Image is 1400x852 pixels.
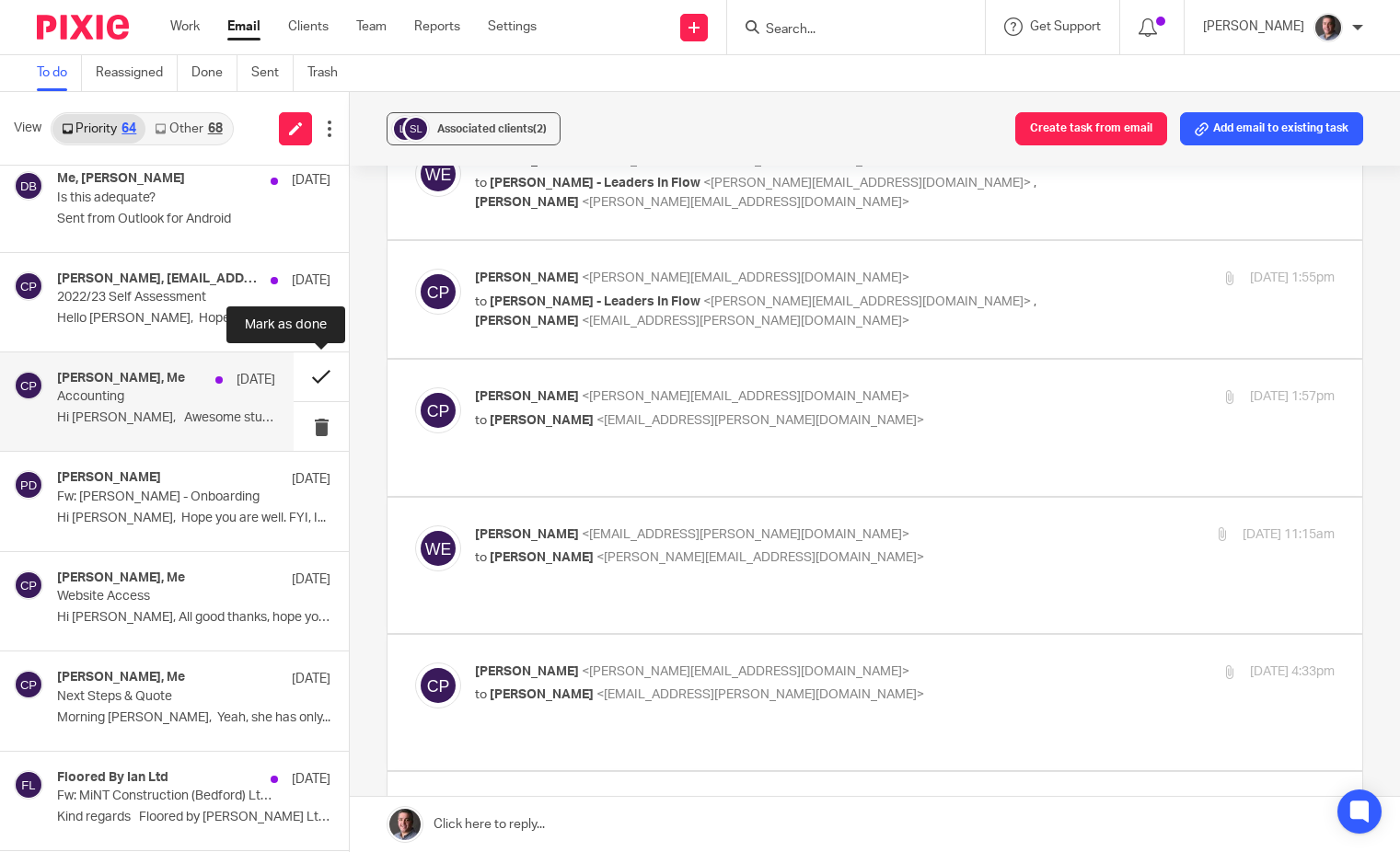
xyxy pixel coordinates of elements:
span: [PERSON_NAME] [475,390,579,403]
button: Associated clients(2) [387,112,561,145]
p: [DATE] [292,470,330,489]
p: [DATE] [292,570,330,589]
span: [PERSON_NAME] [490,551,594,564]
p: 2022/23 Self Assessment [57,290,276,305]
span: to [475,177,487,190]
p: [DATE] [292,271,330,290]
img: svg%3E [415,662,461,708]
p: Is this adequate? [57,190,276,206]
span: <[PERSON_NAME][EMAIL_ADDRESS][DOMAIN_NAME]> [582,271,909,284]
img: svg%3E [14,171,43,201]
img: Pixie [37,15,129,40]
h4: [PERSON_NAME], Me [57,670,185,685]
a: Reports [414,17,460,36]
p: Hi [PERSON_NAME], Awesome stuff, thank you! ... [57,410,275,426]
a: Team [356,17,387,36]
span: <[PERSON_NAME][EMAIL_ADDRESS][DOMAIN_NAME]> [582,665,909,678]
p: Fw: MiNT Construction (Bedford) Ltd Subcontractor Monthly Statement [57,789,276,804]
span: <[PERSON_NAME][EMAIL_ADDRESS][DOMAIN_NAME]> [596,551,924,564]
a: Settings [488,17,537,36]
p: [DATE] 1:57pm [1250,387,1335,407]
p: Hi [PERSON_NAME], Hope you are well. FYI, I... [57,511,330,526]
p: [DATE] 11:15am [1243,525,1335,545]
span: to [475,414,487,427]
p: Sent from Outlook for Android [57,212,330,227]
p: Fw: [PERSON_NAME] - Onboarding [57,489,276,505]
a: Work [170,17,200,36]
p: Kind regards Floored by [PERSON_NAME] Ltd 01480... [57,810,330,825]
a: Clients [288,17,329,36]
h4: Floored By Ian Ltd [57,770,168,786]
span: <[EMAIL_ADDRESS][PERSON_NAME][DOMAIN_NAME]> [582,315,909,328]
img: svg%3E [415,269,461,315]
img: svg%3E [391,115,419,143]
img: svg%3E [415,387,461,433]
span: [PERSON_NAME] [475,315,579,328]
p: Morning [PERSON_NAME], Yeah, she has only... [57,710,330,726]
span: <[PERSON_NAME][EMAIL_ADDRESS][DOMAIN_NAME]> [582,390,909,403]
span: (2) [533,123,547,134]
span: , [1034,295,1036,308]
img: svg%3E [14,371,43,400]
p: Hi [PERSON_NAME], All good thanks, hope you are too... [57,610,330,626]
span: [PERSON_NAME] - Leaders In Flow [490,177,700,190]
img: svg%3E [14,570,43,600]
span: Associated clients [437,123,547,134]
p: Accounting [57,389,232,405]
span: <[PERSON_NAME][EMAIL_ADDRESS][DOMAIN_NAME]> [703,177,1031,190]
a: To do [37,55,82,91]
span: , [1034,177,1036,190]
button: Create task from email [1015,112,1167,145]
p: [DATE] [237,371,275,389]
span: [PERSON_NAME] [475,665,579,678]
span: to [475,551,487,564]
input: Search [764,22,930,39]
img: svg%3E [14,670,43,699]
h4: Me, [PERSON_NAME] [57,171,185,187]
p: [DATE] 1:55pm [1250,269,1335,288]
a: Other68 [145,114,231,144]
h4: [PERSON_NAME], [EMAIL_ADDRESS][DOMAIN_NAME], Me [57,271,261,287]
a: Sent [251,55,294,91]
span: [PERSON_NAME] [475,528,579,541]
span: Get Support [1030,20,1101,33]
button: Add email to existing task [1180,112,1363,145]
span: <[EMAIL_ADDRESS][PERSON_NAME][DOMAIN_NAME]> [582,528,909,541]
span: <[PERSON_NAME][EMAIL_ADDRESS][DOMAIN_NAME]> [703,295,1031,308]
img: svg%3E [415,151,461,197]
span: [PERSON_NAME] [490,688,594,701]
p: [PERSON_NAME] [1203,17,1304,36]
span: <[EMAIL_ADDRESS][PERSON_NAME][DOMAIN_NAME]> [582,154,909,167]
p: Next Steps & Quote [57,689,276,705]
span: [PERSON_NAME] - Leaders In Flow [490,295,700,308]
img: svg%3E [415,525,461,571]
span: [PERSON_NAME] [475,271,579,284]
img: svg%3E [14,770,43,800]
h4: [PERSON_NAME] [57,470,161,486]
h4: [PERSON_NAME], Me [57,570,185,586]
span: View [14,119,41,138]
img: svg%3E [14,271,43,301]
a: Reassigned [96,55,178,91]
span: to [475,688,487,701]
span: <[PERSON_NAME][EMAIL_ADDRESS][DOMAIN_NAME]> [582,196,909,209]
p: [DATE] [292,670,330,688]
span: [PERSON_NAME] [490,414,594,427]
span: [PERSON_NAME] [475,154,579,167]
span: <[EMAIL_ADDRESS][PERSON_NAME][DOMAIN_NAME]> [596,688,924,701]
p: Hello [PERSON_NAME], Hope you ate well. Can... [57,311,330,327]
a: Done [191,55,237,91]
p: [DATE] [292,171,330,190]
img: svg%3E [14,470,43,500]
img: svg%3E [402,115,430,143]
p: Website Access [57,589,276,604]
span: to [475,295,487,308]
div: 64 [121,122,136,135]
a: Email [227,17,260,36]
h4: [PERSON_NAME], Me [57,371,185,386]
span: <[EMAIL_ADDRESS][PERSON_NAME][DOMAIN_NAME]> [596,414,924,427]
span: [PERSON_NAME] [475,196,579,209]
div: 68 [208,122,223,135]
p: [DATE] 4:33pm [1250,662,1335,682]
img: CP%20Headshot.jpeg [1313,13,1343,42]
